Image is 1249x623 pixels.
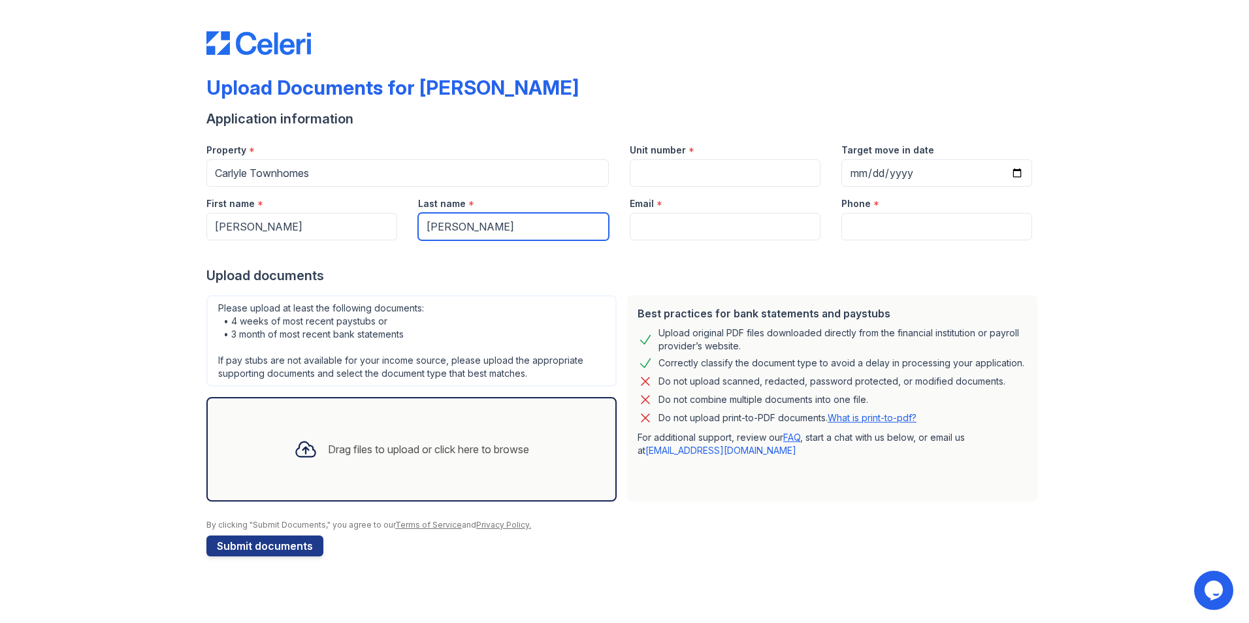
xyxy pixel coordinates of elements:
[630,197,654,210] label: Email
[206,520,1043,530] div: By clicking "Submit Documents," you agree to our and
[328,441,529,457] div: Drag files to upload or click here to browse
[658,374,1005,389] div: Do not upload scanned, redacted, password protected, or modified documents.
[206,266,1043,285] div: Upload documents
[658,392,868,407] div: Do not combine multiple documents into one file.
[206,197,255,210] label: First name
[828,412,916,423] a: What is print-to-pdf?
[638,306,1027,321] div: Best practices for bank statements and paystubs
[638,431,1027,457] p: For additional support, review our , start a chat with us below, or email us at
[645,445,796,456] a: [EMAIL_ADDRESS][DOMAIN_NAME]
[206,535,323,556] button: Submit documents
[841,144,934,157] label: Target move in date
[1194,571,1236,610] iframe: chat widget
[630,144,686,157] label: Unit number
[658,327,1027,353] div: Upload original PDF files downloaded directly from the financial institution or payroll provider’...
[206,295,617,387] div: Please upload at least the following documents: • 4 weeks of most recent paystubs or • 3 month of...
[418,197,466,210] label: Last name
[841,197,871,210] label: Phone
[206,76,579,99] div: Upload Documents for [PERSON_NAME]
[206,144,246,157] label: Property
[783,432,800,443] a: FAQ
[395,520,462,530] a: Terms of Service
[658,411,916,424] p: Do not upload print-to-PDF documents.
[476,520,531,530] a: Privacy Policy.
[206,31,311,55] img: CE_Logo_Blue-a8612792a0a2168367f1c8372b55b34899dd931a85d93a1a3d3e32e68fde9ad4.png
[658,355,1024,371] div: Correctly classify the document type to avoid a delay in processing your application.
[206,110,1043,128] div: Application information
